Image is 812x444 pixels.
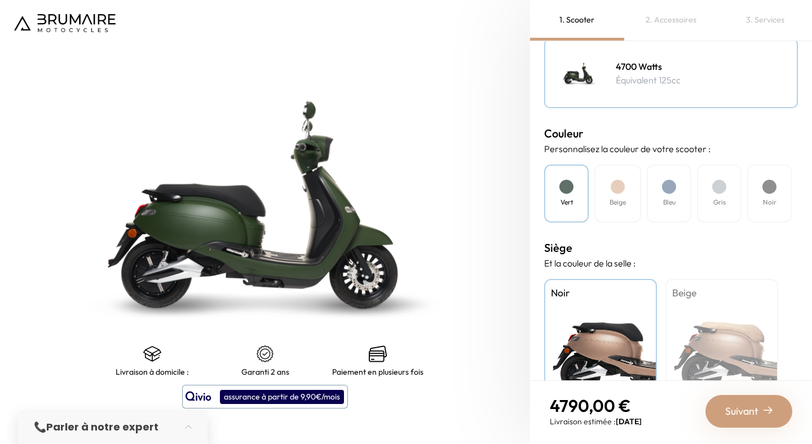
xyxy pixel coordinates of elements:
img: logo qivio [186,390,211,403]
img: shipping.png [143,345,161,363]
p: Personnalisez la couleur de votre scooter : [544,142,798,156]
p: Et la couleur de la selle : [544,256,798,270]
p: 4790,00 € [550,396,642,416]
p: Garanti 2 ans [241,367,289,376]
h4: Vert [561,197,573,207]
img: certificat-de-garantie.png [256,345,274,363]
h4: Beige [672,286,771,300]
h4: Noir [551,286,650,300]
h4: Beige [610,197,626,207]
p: Livraison à domicile : [116,367,189,376]
h3: Siège [544,239,798,256]
h4: Noir [763,197,776,207]
span: Suivant [725,403,758,419]
h4: Gris [713,197,726,207]
div: assurance à partir de 9,90€/mois [220,390,344,404]
span: [DATE] [616,416,642,427]
p: Équivalent 125cc [616,73,681,87]
p: Paiement en plusieurs fois [332,367,423,376]
img: Logo de Brumaire [14,14,116,32]
img: right-arrow-2.png [764,406,773,415]
h4: 4700 Watts [616,60,681,73]
img: credit-cards.png [369,345,387,363]
p: Livraison estimée : [550,416,642,427]
h4: Bleu [663,197,676,207]
button: assurance à partir de 9,90€/mois [182,385,348,409]
img: Scooter [551,45,607,101]
h3: Couleur [544,125,798,142]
